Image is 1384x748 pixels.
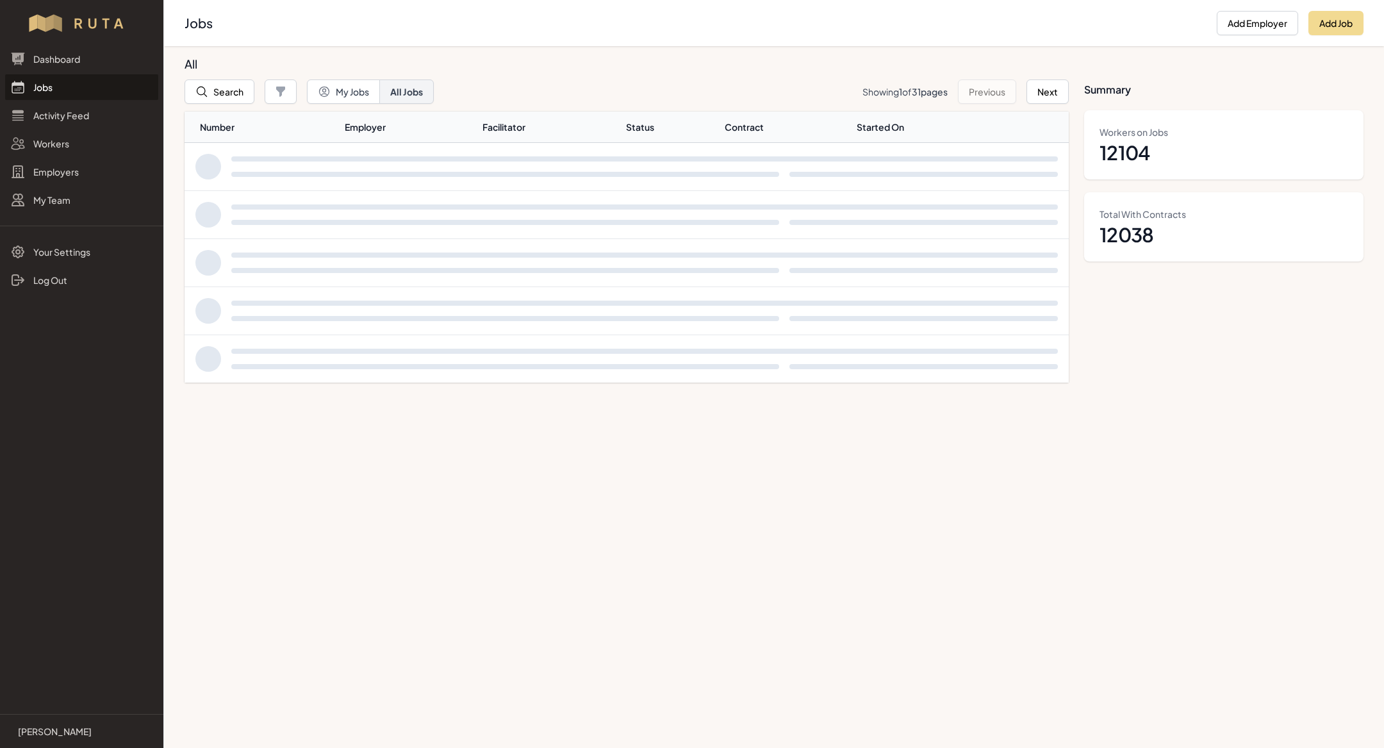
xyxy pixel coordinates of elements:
[1084,56,1363,97] h3: Summary
[1308,11,1363,35] button: Add Job
[477,112,620,143] th: Facilitator
[958,79,1016,104] button: Previous
[27,13,136,33] img: Workflow
[185,112,340,143] th: Number
[1217,11,1298,35] button: Add Employer
[724,112,852,143] th: Contract
[1100,208,1348,220] dt: Total With Contracts
[5,74,158,100] a: Jobs
[185,14,1207,32] h2: Jobs
[852,112,1007,143] th: Started On
[862,85,948,98] p: Showing of
[1100,126,1348,138] dt: Workers on Jobs
[899,86,902,97] span: 1
[185,56,1059,72] h3: All
[621,112,724,143] th: Status
[862,79,1069,104] nav: Pagination
[5,131,158,156] a: Workers
[5,103,158,128] a: Activity Feed
[5,239,158,265] a: Your Settings
[5,267,158,293] a: Log Out
[307,79,380,104] button: My Jobs
[18,725,92,738] p: [PERSON_NAME]
[1100,223,1348,246] dd: 12038
[5,46,158,72] a: Dashboard
[1026,79,1069,104] button: Next
[10,725,153,738] a: [PERSON_NAME]
[379,79,434,104] button: All Jobs
[1100,141,1348,164] dd: 12104
[340,112,477,143] th: Employer
[185,79,254,104] button: Search
[5,187,158,213] a: My Team
[912,86,948,97] span: 31 pages
[5,159,158,185] a: Employers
